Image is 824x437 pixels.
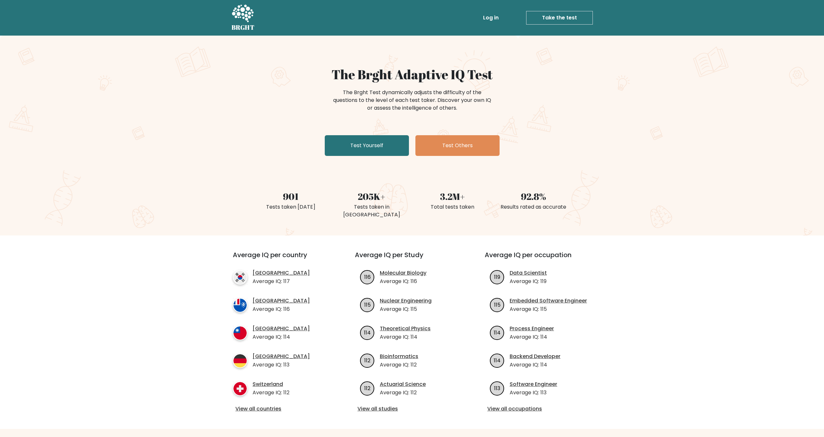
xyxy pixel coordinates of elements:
[494,273,500,280] text: 119
[253,389,289,397] p: Average IQ: 112
[380,325,431,333] a: Theoretical Physics
[325,135,409,156] a: Test Yourself
[253,305,310,313] p: Average IQ: 116
[416,190,489,203] div: 3.2M+
[497,190,570,203] div: 92.8%
[364,384,370,392] text: 112
[485,251,599,267] h3: Average IQ per occupation
[364,301,371,308] text: 115
[497,203,570,211] div: Results rated as accurate
[253,333,310,341] p: Average IQ: 114
[233,381,247,396] img: country
[253,269,310,277] a: [GEOGRAPHIC_DATA]
[253,361,310,369] p: Average IQ: 113
[510,297,587,305] a: Embedded Software Engineer
[254,190,327,203] div: 901
[415,135,500,156] a: Test Others
[380,278,426,285] p: Average IQ: 116
[364,356,370,364] text: 112
[510,278,547,285] p: Average IQ: 119
[233,251,332,267] h3: Average IQ per country
[416,203,489,211] div: Total tests taken
[253,278,310,285] p: Average IQ: 117
[380,297,432,305] a: Nuclear Engineering
[233,298,247,312] img: country
[253,297,310,305] a: [GEOGRAPHIC_DATA]
[380,361,418,369] p: Average IQ: 112
[231,24,255,31] h5: BRGHT
[380,333,431,341] p: Average IQ: 114
[364,329,371,336] text: 114
[357,405,467,413] a: View all studies
[380,269,426,277] a: Molecular Biology
[331,89,493,112] div: The Brght Test dynamically adjusts the difficulty of the questions to the level of each test take...
[253,353,310,360] a: [GEOGRAPHIC_DATA]
[364,273,371,280] text: 116
[253,380,289,388] a: Switzerland
[494,384,500,392] text: 113
[494,356,501,364] text: 114
[235,405,329,413] a: View all countries
[253,325,310,333] a: [GEOGRAPHIC_DATA]
[380,353,418,360] a: Bioinformatics
[254,67,570,82] h1: The Brght Adaptive IQ Test
[510,305,587,313] p: Average IQ: 115
[510,269,547,277] a: Data Scientist
[233,354,247,368] img: country
[233,326,247,340] img: country
[335,203,408,219] div: Tests taken in [GEOGRAPHIC_DATA]
[510,353,560,360] a: Backend Developer
[355,251,469,267] h3: Average IQ per Study
[254,203,327,211] div: Tests taken [DATE]
[380,380,426,388] a: Actuarial Science
[510,389,557,397] p: Average IQ: 113
[494,329,501,336] text: 114
[480,11,501,24] a: Log in
[510,333,554,341] p: Average IQ: 114
[526,11,593,25] a: Take the test
[380,305,432,313] p: Average IQ: 115
[380,389,426,397] p: Average IQ: 112
[510,361,560,369] p: Average IQ: 114
[494,301,501,308] text: 115
[335,190,408,203] div: 205K+
[233,270,247,285] img: country
[487,405,596,413] a: View all occupations
[231,3,255,33] a: BRGHT
[510,380,557,388] a: Software Engineer
[510,325,554,333] a: Process Engineer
